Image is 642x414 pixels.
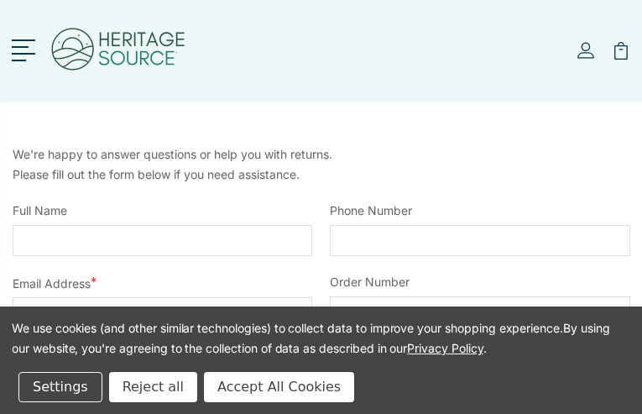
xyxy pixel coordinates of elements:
[204,372,354,402] button: Accept All Cookies
[109,372,197,402] button: Reject all
[50,8,187,94] a: Heritage Source
[13,202,313,219] label: Full Name
[13,144,630,185] p: We're happy to answer questions or help you with returns. Please fill out the form below if you n...
[12,321,610,355] span: We use cookies (and other similar technologies) to collect data to improve your shopping experien...
[50,18,187,85] img: Heritage Source
[407,341,483,355] a: Privacy Policy
[330,273,630,291] label: Order Number
[330,202,630,219] label: Phone Number
[13,273,313,292] label: Email Address
[18,372,102,402] button: Settings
